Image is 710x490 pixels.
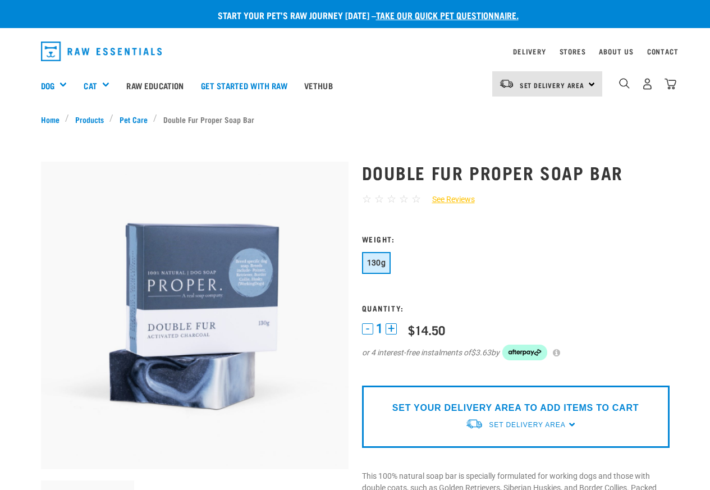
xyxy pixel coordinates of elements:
[387,193,396,205] span: ☆
[367,258,386,267] span: 130g
[560,49,586,53] a: Stores
[499,79,514,89] img: van-moving.png
[421,194,475,205] a: See Reviews
[193,63,296,108] a: Get started with Raw
[520,83,585,87] span: Set Delivery Area
[41,113,66,125] a: Home
[41,42,162,61] img: Raw Essentials Logo
[665,78,676,90] img: home-icon@2x.png
[408,323,445,337] div: $14.50
[392,401,639,415] p: SET YOUR DELIVERY AREA TO ADD ITEMS TO CART
[411,193,421,205] span: ☆
[489,421,565,429] span: Set Delivery Area
[647,49,679,53] a: Contact
[513,49,546,53] a: Delivery
[642,78,653,90] img: user.png
[41,162,349,469] img: Double fur soap
[362,323,373,335] button: -
[32,37,679,66] nav: dropdown navigation
[376,323,383,335] span: 1
[118,63,192,108] a: Raw Education
[84,79,97,92] a: Cat
[113,113,153,125] a: Pet Care
[362,252,391,274] button: 130g
[471,347,491,359] span: $3.63
[362,235,670,243] h3: Weight:
[362,162,670,182] h1: Double Fur Proper Soap Bar
[599,49,633,53] a: About Us
[399,193,409,205] span: ☆
[362,345,670,360] div: or 4 interest-free instalments of by
[465,418,483,430] img: van-moving.png
[362,304,670,312] h3: Quantity:
[362,193,372,205] span: ☆
[69,113,109,125] a: Products
[41,113,670,125] nav: breadcrumbs
[374,193,384,205] span: ☆
[41,79,54,92] a: Dog
[619,78,630,89] img: home-icon-1@2x.png
[502,345,547,360] img: Afterpay
[386,323,397,335] button: +
[296,63,341,108] a: Vethub
[376,12,519,17] a: take our quick pet questionnaire.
